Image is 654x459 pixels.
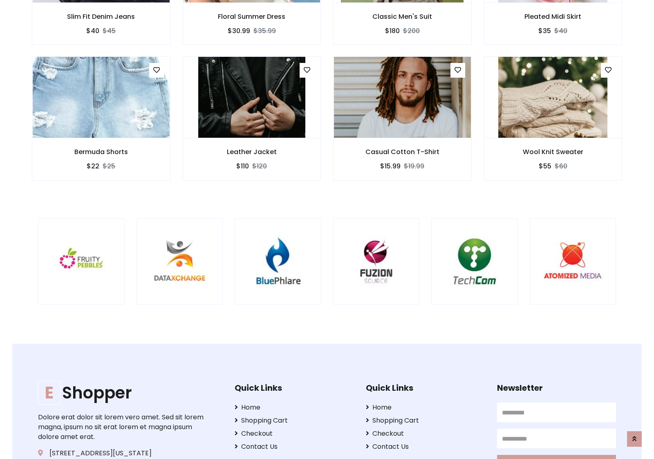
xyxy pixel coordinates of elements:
[385,27,400,35] h6: $180
[334,13,471,20] h6: Classic Men's Suit
[235,383,354,393] h5: Quick Links
[103,161,115,171] del: $25
[253,26,276,36] del: $35.99
[539,162,551,170] h6: $55
[334,148,471,156] h6: Casual Cotton T-Shirt
[38,381,60,405] span: E
[235,429,354,439] a: Checkout
[228,27,250,35] h6: $30.99
[555,161,567,171] del: $60
[554,26,567,36] del: $40
[538,27,551,35] h6: $35
[252,161,267,171] del: $120
[484,148,622,156] h6: Wool Knit Sweater
[183,13,321,20] h6: Floral Summer Dress
[380,162,401,170] h6: $15.99
[38,448,209,458] p: [STREET_ADDRESS][US_STATE]
[86,27,99,35] h6: $40
[366,416,485,425] a: Shopping Cart
[403,26,420,36] del: $200
[236,162,249,170] h6: $110
[32,148,170,156] h6: Bermuda Shorts
[366,442,485,452] a: Contact Us
[183,148,321,156] h6: Leather Jacket
[32,13,170,20] h6: Slim Fit Denim Jeans
[497,383,616,393] h5: Newsletter
[404,161,424,171] del: $19.99
[484,13,622,20] h6: Pleated Midi Skirt
[38,383,209,403] a: EShopper
[366,429,485,439] a: Checkout
[87,162,99,170] h6: $22
[235,416,354,425] a: Shopping Cart
[103,26,116,36] del: $45
[38,412,209,442] p: Dolore erat dolor sit lorem vero amet. Sed sit lorem magna, ipsum no sit erat lorem et magna ipsu...
[235,442,354,452] a: Contact Us
[366,383,485,393] h5: Quick Links
[366,403,485,412] a: Home
[38,383,209,403] h1: Shopper
[235,403,354,412] a: Home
